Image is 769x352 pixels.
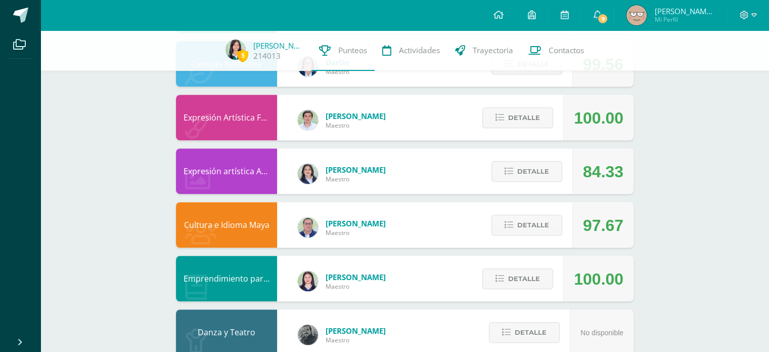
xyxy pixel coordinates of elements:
span: Maestro [326,282,386,291]
span: [PERSON_NAME] [326,326,386,336]
span: [PERSON_NAME] [326,272,386,282]
span: [PERSON_NAME] [326,218,386,228]
img: a452c7054714546f759a1a740f2e8572.png [298,271,318,291]
button: Detalle [482,107,553,128]
a: Actividades [375,30,447,71]
span: Detalle [508,269,540,288]
span: Detalle [508,108,540,127]
span: Trayectoria [473,45,513,56]
span: [PERSON_NAME] [326,165,386,175]
span: 5 [237,49,248,62]
span: Actividades [399,45,440,56]
span: [PERSON_NAME] [326,111,386,121]
img: c1c1b07ef08c5b34f56a5eb7b3c08b85.png [298,217,318,238]
span: Detalle [517,216,549,234]
a: Contactos [521,30,592,71]
span: 9 [597,13,608,24]
span: Maestro [326,228,386,237]
div: Cultura e Idioma Maya [176,202,277,248]
img: e3abb1ebbe6d3481a363f12c8e97d852.png [626,5,647,25]
img: 4a4aaf78db504b0aa81c9e1154a6f8e5.png [298,164,318,184]
div: 97.67 [583,203,623,248]
button: Detalle [482,268,553,289]
button: Detalle [491,215,562,236]
span: Mi Perfil [654,15,715,24]
div: Expresión Artística FORMACIÓN MUSICAL [176,95,277,140]
button: Detalle [491,161,562,182]
span: Maestro [326,175,386,183]
span: [PERSON_NAME] [PERSON_NAME] [654,6,715,16]
button: Detalle [489,322,560,343]
a: Punteos [311,30,375,71]
div: 84.33 [583,149,623,194]
img: 8e3dba6cfc057293c5db5c78f6d0205d.png [298,110,318,130]
span: Maestro [326,67,349,76]
span: Detalle [515,323,547,342]
a: 214013 [253,51,281,61]
a: Trayectoria [447,30,521,71]
span: Maestro [326,336,386,344]
img: 4c024f6bf71d5773428a8da74324d68e.png [225,40,246,60]
div: Expresión artística ARTES PLÁSTICAS [176,148,277,194]
span: Detalle [517,162,549,181]
span: Contactos [549,45,584,56]
div: 100.00 [574,256,623,302]
span: Maestro [326,121,386,130]
a: [PERSON_NAME] [253,41,304,51]
div: Emprendimiento para la Productividad [176,256,277,301]
img: 8ba24283638e9cc0823fe7e8b79ee805.png [298,325,318,345]
span: No disponible [580,329,623,337]
span: Punteos [338,45,367,56]
div: 100.00 [574,95,623,141]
